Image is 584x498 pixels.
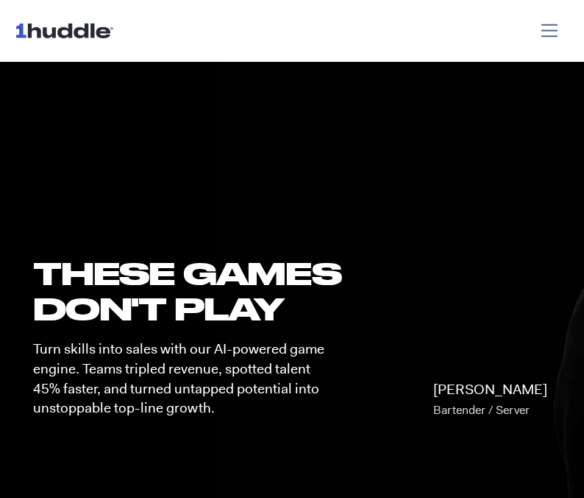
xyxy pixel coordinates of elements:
[433,379,547,421] p: [PERSON_NAME]
[530,16,570,45] button: Toggle navigation
[33,256,350,326] h1: these GAMES DON'T PLAY
[15,16,120,44] img: ...
[433,402,530,418] span: Bartender / Server
[33,340,335,418] p: Turn skills into sales with our AI-powered game engine. Teams tripled revenue, spotted talent 45%...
